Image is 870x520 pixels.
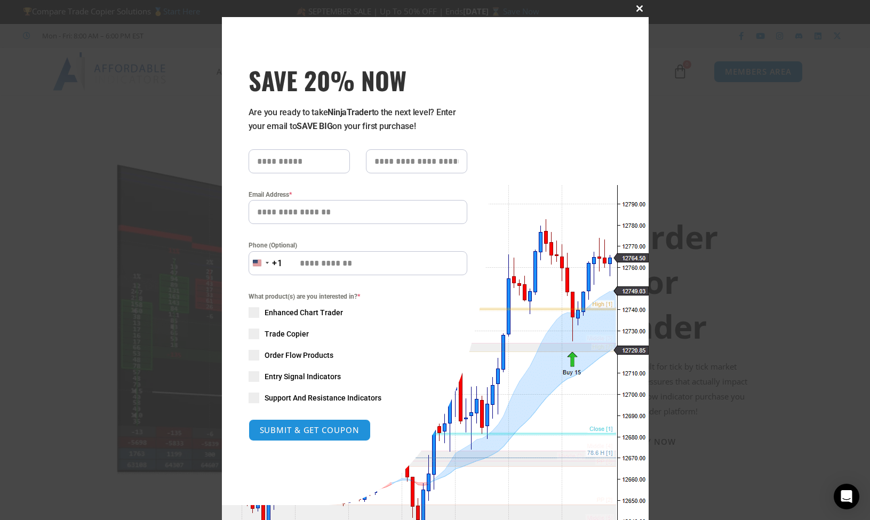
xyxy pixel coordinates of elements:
span: Entry Signal Indicators [265,371,341,382]
p: Are you ready to take to the next level? Enter your email to on your first purchase! [249,106,467,133]
label: Enhanced Chart Trader [249,307,467,318]
label: Order Flow Products [249,350,467,361]
strong: NinjaTrader [328,107,371,117]
div: Open Intercom Messenger [834,484,859,509]
label: Support And Resistance Indicators [249,393,467,403]
span: What product(s) are you interested in? [249,291,467,302]
label: Trade Copier [249,329,467,339]
span: Enhanced Chart Trader [265,307,343,318]
label: Email Address [249,189,467,200]
span: Support And Resistance Indicators [265,393,381,403]
div: +1 [272,257,283,270]
label: Entry Signal Indicators [249,371,467,382]
label: Phone (Optional) [249,240,467,251]
span: Order Flow Products [265,350,333,361]
button: SUBMIT & GET COUPON [249,419,371,441]
button: Selected country [249,251,283,275]
span: SAVE 20% NOW [249,65,467,95]
span: Trade Copier [265,329,309,339]
strong: SAVE BIG [297,121,332,131]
